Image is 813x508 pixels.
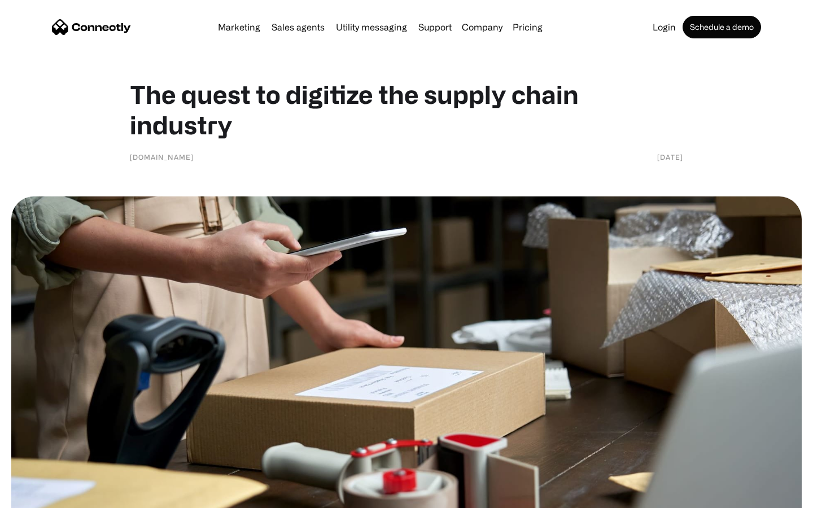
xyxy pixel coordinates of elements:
[508,23,547,32] a: Pricing
[23,488,68,504] ul: Language list
[462,19,502,35] div: Company
[657,151,683,163] div: [DATE]
[267,23,329,32] a: Sales agents
[11,488,68,504] aside: Language selected: English
[130,79,683,140] h1: The quest to digitize the supply chain industry
[331,23,412,32] a: Utility messaging
[648,23,680,32] a: Login
[130,151,194,163] div: [DOMAIN_NAME]
[414,23,456,32] a: Support
[683,16,761,38] a: Schedule a demo
[213,23,265,32] a: Marketing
